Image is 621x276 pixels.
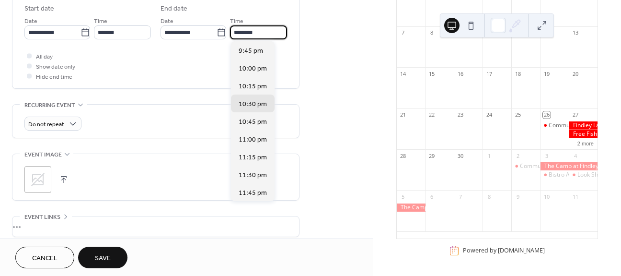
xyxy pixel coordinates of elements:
div: 1 [485,152,493,159]
span: 11:45 pm [239,188,267,198]
div: 5 [400,193,407,200]
div: 3 [543,152,550,159]
button: Cancel [15,247,74,268]
span: 10:30 pm [239,99,267,109]
span: Save [95,253,111,264]
div: 20 [572,70,579,77]
div: 29 [428,152,436,159]
div: Look Short Stands Tall Walk for Understanding Dwarfism - Alexander's [569,171,598,179]
span: Event links [24,212,60,222]
div: 27 [572,111,579,119]
span: Time [230,16,243,26]
span: Recurring event [24,100,75,110]
span: Date [161,16,173,26]
div: Findley Lake Library 1000 Hours Outside Inspired Activity: Nature Trail Play Day. [569,121,598,130]
span: 11:30 pm [239,170,267,180]
div: 25 [514,111,521,119]
div: Powered by [463,247,545,255]
div: Community Connections Meet with Christine Cheronis Health Insurance Counselor [511,162,540,170]
div: The Camp at Findley - Friends of Findley Fall work weekend. [540,162,598,170]
div: Community Connections Bingo in the Communi-Tea Room. Reservations are required 716-769-2473. [540,121,569,130]
a: [DOMAIN_NAME] [498,247,545,255]
div: 17 [485,70,493,77]
span: Do not repeat [28,119,64,130]
span: 10:15 pm [239,82,267,92]
div: 13 [572,29,579,36]
div: Start date [24,4,54,14]
div: 28 [400,152,407,159]
div: 21 [400,111,407,119]
span: Date [24,16,37,26]
div: 11 [572,193,579,200]
span: All day [36,52,53,62]
div: Bistro After Dark - DJ Titus Music [540,171,569,179]
div: ••• [12,216,299,237]
div: 15 [428,70,436,77]
div: 8 [428,29,436,36]
span: 11:00 pm [239,135,267,145]
span: 10:45 pm [239,117,267,127]
div: 16 [457,70,464,77]
div: 9 [514,193,521,200]
div: 7 [400,29,407,36]
div: End date [161,4,187,14]
div: 10 [543,193,550,200]
div: 4 [572,152,579,159]
div: 6 [428,193,436,200]
span: Event image [24,150,62,160]
div: 8 [485,193,493,200]
div: 24 [485,111,493,119]
div: 22 [428,111,436,119]
span: 10:00 pm [239,64,267,74]
span: Time [94,16,107,26]
span: Show date only [36,62,75,72]
span: Cancel [32,253,57,264]
div: ; [24,166,51,193]
span: 9:45 pm [239,46,263,56]
div: The Camp at Findley - Friends of Findley Fall work weekend. [397,204,425,212]
div: 18 [514,70,521,77]
div: 30 [457,152,464,159]
span: 11:15 pm [239,153,267,163]
div: 14 [400,70,407,77]
div: 19 [543,70,550,77]
div: 23 [457,111,464,119]
div: 26 [543,111,550,119]
div: Free Fishing Day [569,130,598,138]
button: 2 more [574,139,598,147]
div: 2 [514,152,521,159]
button: Save [78,247,127,268]
span: Hide end time [36,72,72,82]
div: 7 [457,193,464,200]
